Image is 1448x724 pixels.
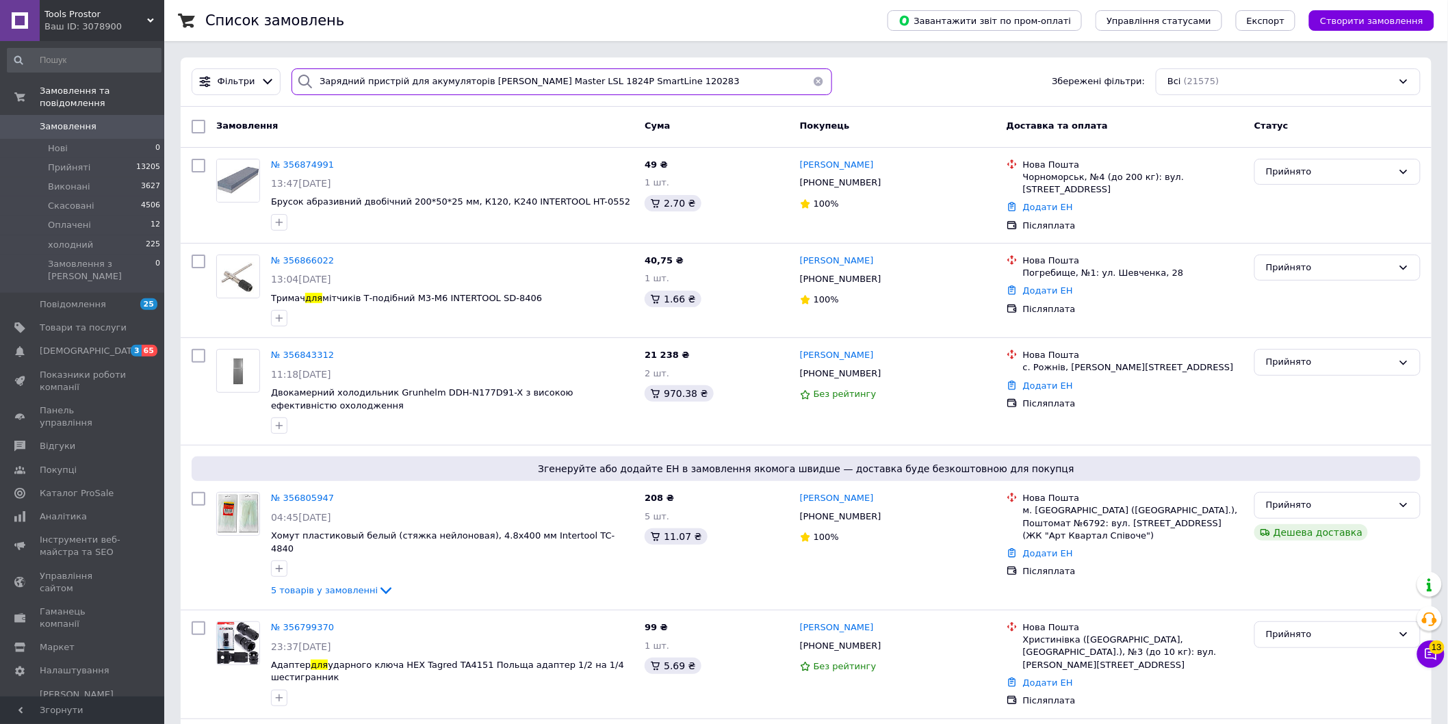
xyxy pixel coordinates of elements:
[40,322,127,334] span: Товари та послуги
[216,159,260,203] a: Фото товару
[800,350,874,360] span: [PERSON_NAME]
[271,660,311,670] span: Адаптер
[271,196,630,207] a: Брусок абразивний двобічний 200*50*25 мм, К120, К240 INTERTOOL HT-0552
[800,255,874,266] span: [PERSON_NAME]
[271,641,331,652] span: 23:37[DATE]
[1023,202,1073,212] a: Додати ЕН
[1007,120,1108,131] span: Доставка та оплата
[48,142,68,155] span: Нові
[216,621,260,665] a: Фото товару
[271,530,615,554] a: Хомут пластиковый белый (стяжка нейлоновая), 4.8x400 мм Intertool TC-4840
[800,349,874,362] a: [PERSON_NAME]
[1023,255,1243,267] div: Нова Пошта
[645,291,701,307] div: 1.66 ₴
[1254,524,1368,541] div: Дешева доставка
[140,298,157,310] span: 25
[40,510,87,523] span: Аналітика
[142,345,157,357] span: 65
[645,528,707,545] div: 11.07 ₴
[40,404,127,429] span: Панель управління
[645,493,674,503] span: 208 ₴
[814,389,877,399] span: Без рейтингу
[1417,641,1445,668] button: Чат з покупцем13
[271,159,334,170] a: № 356874991
[1236,10,1296,31] button: Експорт
[40,369,127,393] span: Показники роботи компанії
[311,660,328,670] span: для
[1023,171,1243,196] div: Чорноморськ, №4 (до 200 кг): вул. [STREET_ADDRESS]
[814,532,839,542] span: 100%
[800,159,874,170] span: [PERSON_NAME]
[136,161,160,174] span: 13205
[141,200,160,212] span: 4506
[40,298,106,311] span: Повідомлення
[146,239,160,251] span: 225
[800,255,874,268] a: [PERSON_NAME]
[800,274,881,284] span: [PHONE_NUMBER]
[1266,628,1393,642] div: Прийнято
[205,12,344,29] h1: Список замовлень
[645,120,670,131] span: Cума
[800,641,881,651] span: [PHONE_NUMBER]
[800,511,881,521] span: [PHONE_NUMBER]
[40,641,75,654] span: Маркет
[271,622,334,632] a: № 356799370
[271,350,334,360] a: № 356843312
[271,512,331,523] span: 04:45[DATE]
[1023,303,1243,315] div: Післяплата
[1254,120,1289,131] span: Статус
[645,177,669,188] span: 1 шт.
[1023,695,1243,707] div: Післяплата
[40,464,77,476] span: Покупці
[888,10,1082,31] button: Завантажити звіт по пром-оплаті
[1247,16,1285,26] span: Експорт
[800,621,874,634] a: [PERSON_NAME]
[217,493,259,535] img: Фото товару
[1023,349,1243,361] div: Нова Пошта
[1023,492,1243,504] div: Нова Пошта
[271,255,334,266] a: № 356866022
[48,239,93,251] span: холодний
[271,493,334,503] a: № 356805947
[645,622,668,632] span: 99 ₴
[1430,641,1445,654] span: 13
[271,387,573,411] span: Двокамерний холодильник Grunhelm DDH-N177D91-X з високою ефективністю охолодження
[1266,498,1393,513] div: Прийнято
[645,195,701,211] div: 2.70 ₴
[800,368,881,378] span: [PHONE_NUMBER]
[40,85,164,109] span: Замовлення та повідомлення
[1023,398,1243,410] div: Післяплата
[1052,75,1145,88] span: Збережені фільтри:
[1096,10,1222,31] button: Управління статусами
[155,142,160,155] span: 0
[1320,16,1423,26] span: Створити замовлення
[800,492,874,505] a: [PERSON_NAME]
[1023,548,1073,558] a: Додати ЕН
[1023,621,1243,634] div: Нова Пошта
[814,198,839,209] span: 100%
[322,293,542,303] span: мітчиків Т-подібний M3-M6 INTERTOOL SD-8406
[271,585,394,595] a: 5 товарів у замовленні
[48,181,90,193] span: Виконані
[1266,261,1393,275] div: Прийнято
[1023,267,1243,279] div: Погребище, №1: ул. Шевченка, 28
[217,622,259,664] img: Фото товару
[218,75,255,88] span: Фільтри
[271,585,378,595] span: 5 товарів у замовленні
[645,159,668,170] span: 49 ₴
[40,120,96,133] span: Замовлення
[40,664,109,677] span: Налаштування
[645,658,701,674] div: 5.69 ₴
[271,660,624,683] a: Адаптердляударного ключа HEX Tagred TA4151 Польща адаптер 1/2 на 1/4 шестигранник
[40,570,127,595] span: Управління сайтом
[216,349,260,393] a: Фото товару
[216,120,278,131] span: Замовлення
[1107,16,1211,26] span: Управління статусами
[1023,634,1243,671] div: Христинівка ([GEOGRAPHIC_DATA], [GEOGRAPHIC_DATA].), №3 (до 10 кг): вул. [PERSON_NAME][STREET_ADD...
[1266,165,1393,179] div: Прийнято
[48,200,94,212] span: Скасовані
